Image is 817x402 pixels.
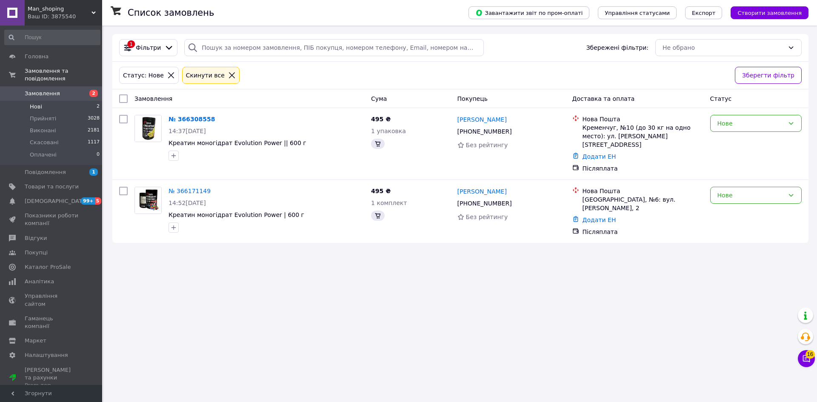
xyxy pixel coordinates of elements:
a: [PERSON_NAME] [457,115,507,124]
span: 14:52[DATE] [169,200,206,206]
span: Каталог ProSale [25,263,71,271]
span: Замовлення [25,90,60,97]
span: 2181 [88,127,100,134]
div: Ваш ID: 3875540 [28,13,102,20]
div: Кременчуг, №10 (до 30 кг на одно место): ул. [PERSON_NAME][STREET_ADDRESS] [583,123,703,149]
span: Завантажити звіт по пром-оплаті [475,9,583,17]
button: Експорт [685,6,723,19]
span: Покупці [25,249,48,257]
span: Фільтри [136,43,161,52]
span: Без рейтингу [466,142,508,148]
a: Фото товару [134,115,162,142]
span: 1 упаковка [371,128,406,134]
div: Післяплата [583,164,703,173]
a: № 366171149 [169,188,211,194]
span: 2 [89,90,98,97]
img: Фото товару [135,187,161,214]
div: [PHONE_NUMBER] [456,125,514,137]
div: Нова Пошта [583,115,703,123]
span: Cума [371,95,387,102]
a: Фото товару [134,187,162,214]
span: Експорт [692,10,716,16]
a: [PERSON_NAME] [457,187,507,196]
button: Управління статусами [598,6,677,19]
span: 5 [95,197,102,205]
span: 1 комплект [371,200,407,206]
span: Маркет [25,337,46,345]
span: Замовлення та повідомлення [25,67,102,83]
span: Управління статусами [605,10,670,16]
button: Зберегти фільтр [735,67,802,84]
a: Додати ЕН [583,217,616,223]
a: Креатин моногідрат Еvolution Power | 600 г [169,211,304,218]
span: 16 [806,350,815,359]
span: [DEMOGRAPHIC_DATA] [25,197,88,205]
span: Збережені фільтри: [586,43,648,52]
button: Завантажити звіт по пром-оплаті [468,6,589,19]
span: Покупець [457,95,488,102]
span: 3028 [88,115,100,123]
span: 495 ₴ [371,116,391,123]
button: Чат з покупцем16 [798,350,815,367]
span: Виконані [30,127,56,134]
span: 495 ₴ [371,188,391,194]
span: Прийняті [30,115,56,123]
a: Креатин моногідрат Еvolution Power || 600 г [169,140,306,146]
span: Повідомлення [25,168,66,176]
div: [GEOGRAPHIC_DATA], №6: вул. [PERSON_NAME], 2 [583,195,703,212]
div: Статус: Нове [121,71,166,80]
span: Без рейтингу [466,214,508,220]
a: № 366308558 [169,116,215,123]
span: 14:37[DATE] [169,128,206,134]
span: Товари та послуги [25,183,79,191]
span: Замовлення [134,95,172,102]
div: Не обрано [663,43,784,52]
span: Головна [25,53,49,60]
span: Управління сайтом [25,292,79,308]
span: 1 [89,168,98,176]
div: Післяплата [583,228,703,236]
span: Налаштування [25,351,68,359]
span: Доставка та оплата [572,95,635,102]
a: Створити замовлення [722,9,808,16]
span: Відгуки [25,234,47,242]
div: [PHONE_NUMBER] [456,197,514,209]
span: Man_shoping [28,5,91,13]
span: Нові [30,103,42,111]
input: Пошук [4,30,100,45]
button: Створити замовлення [731,6,808,19]
span: Гаманець компанії [25,315,79,330]
img: Фото товару [135,115,161,142]
div: Нове [717,119,784,128]
span: 99+ [81,197,95,205]
div: Prom топ [25,382,79,389]
span: Аналітика [25,278,54,285]
span: Створити замовлення [737,10,802,16]
span: 1117 [88,139,100,146]
span: Показники роботи компанії [25,212,79,227]
a: Додати ЕН [583,153,616,160]
span: 0 [97,151,100,159]
span: 2 [97,103,100,111]
span: Зберегти фільтр [742,71,794,80]
input: Пошук за номером замовлення, ПІБ покупця, номером телефону, Email, номером накладної [184,39,484,56]
h1: Список замовлень [128,8,214,18]
div: Cкинути все [184,71,226,80]
span: Статус [710,95,732,102]
span: Скасовані [30,139,59,146]
div: Нова Пошта [583,187,703,195]
div: Нове [717,191,784,200]
span: [PERSON_NAME] та рахунки [25,366,79,390]
span: Оплачені [30,151,57,159]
